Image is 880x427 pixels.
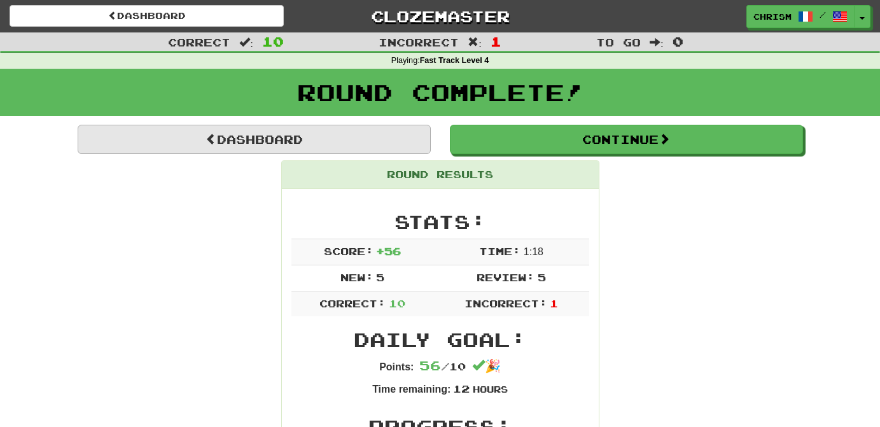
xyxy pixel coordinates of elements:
[319,297,386,309] span: Correct:
[10,5,284,27] a: Dashboard
[379,361,414,372] strong: Points:
[650,37,664,48] span: :
[473,384,508,395] small: Hours
[453,382,470,395] span: 12
[419,358,441,373] span: 56
[550,297,558,309] span: 1
[468,37,482,48] span: :
[291,329,589,350] h2: Daily Goal:
[464,297,547,309] span: Incorrect:
[419,360,466,372] span: / 10
[303,5,577,27] a: Clozemaster
[753,11,792,22] span: ChrisM
[168,36,230,48] span: Correct
[379,36,459,48] span: Incorrect
[420,56,489,65] strong: Fast Track Level 4
[389,297,405,309] span: 10
[262,34,284,49] span: 10
[477,271,534,283] span: Review:
[78,125,431,154] a: Dashboard
[376,271,384,283] span: 5
[372,384,450,395] strong: Time remaining:
[491,34,501,49] span: 1
[291,211,589,232] h2: Stats:
[4,80,876,105] h1: Round Complete!
[282,161,599,189] div: Round Results
[340,271,374,283] span: New:
[239,37,253,48] span: :
[524,246,543,257] span: 1 : 18
[820,10,826,19] span: /
[450,125,803,154] button: Continue
[746,5,855,28] a: ChrisM /
[673,34,683,49] span: 0
[538,271,546,283] span: 5
[596,36,641,48] span: To go
[472,359,501,373] span: 🎉
[324,245,374,257] span: Score:
[479,245,520,257] span: Time:
[376,245,401,257] span: + 56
